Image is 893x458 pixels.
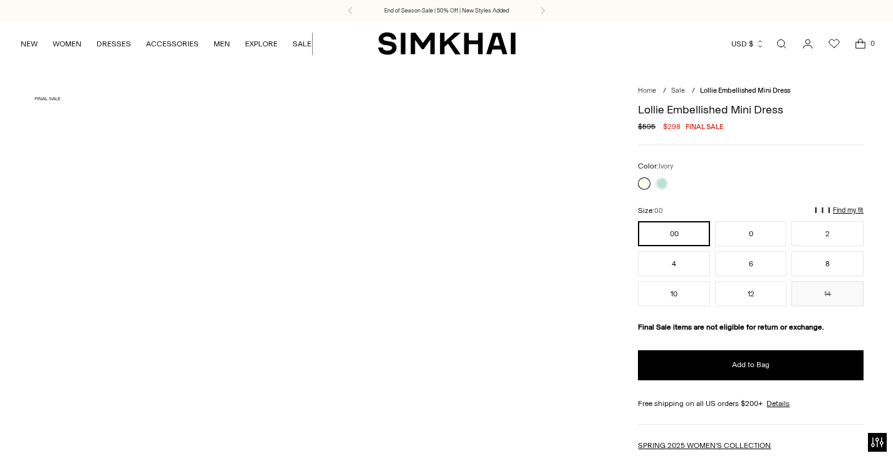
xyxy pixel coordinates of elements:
button: 14 [791,281,864,306]
span: 00 [654,207,663,215]
div: / [663,86,666,96]
a: Go to the account page [795,31,820,56]
a: Wishlist [822,31,847,56]
s: $595 [638,121,655,132]
strong: Final Sale items are not eligible for return or exchange. [638,323,824,331]
a: ACCESSORIES [146,30,199,58]
span: Ivory [659,162,673,170]
span: 0 [867,38,878,49]
a: MEN [214,30,230,58]
nav: breadcrumbs [638,86,864,96]
button: Add to Bag [638,350,864,380]
a: Sale [671,86,685,95]
h1: Lollie Embellished Mini Dress [638,104,864,115]
a: SPRING 2025 WOMEN'S COLLECTION [638,441,771,450]
a: Details [766,398,790,409]
span: Add to Bag [732,360,770,370]
a: SIMKHAI [378,31,516,56]
button: 12 [715,281,787,306]
button: 8 [791,251,864,276]
a: Home [638,86,656,95]
button: 0 [715,221,787,246]
a: SALE [293,30,311,58]
a: Open search modal [769,31,794,56]
label: Size: [638,205,663,217]
button: 4 [638,251,710,276]
span: Lollie Embellished Mini Dress [700,86,790,95]
div: / [692,86,695,96]
a: EXPLORE [245,30,278,58]
a: WOMEN [53,30,81,58]
button: 00 [638,221,710,246]
button: 6 [715,251,787,276]
a: DRESSES [97,30,131,58]
button: USD $ [731,30,765,58]
a: Open cart modal [848,31,873,56]
span: $298 [663,121,681,132]
button: 2 [791,221,864,246]
label: Color: [638,160,673,172]
a: NEW [21,30,38,58]
div: Free shipping on all US orders $200+ [638,398,864,409]
button: 10 [638,281,710,306]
